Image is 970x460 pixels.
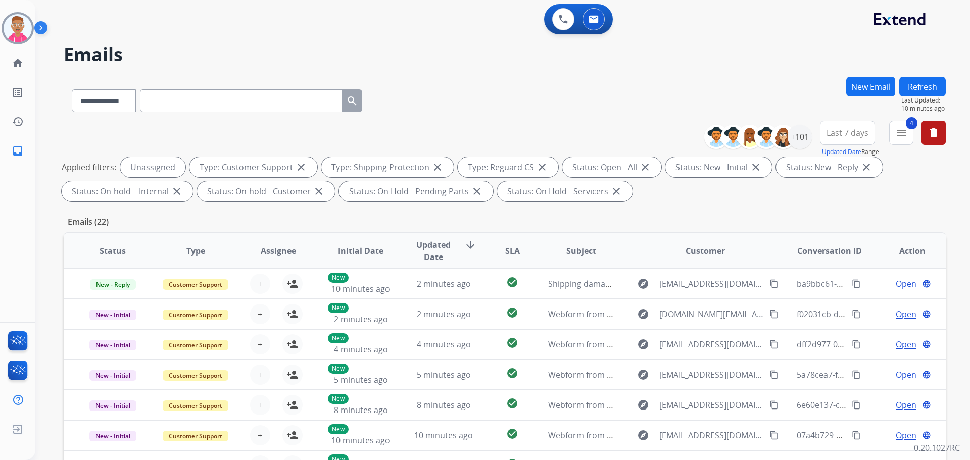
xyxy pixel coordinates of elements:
[637,308,649,320] mat-icon: explore
[100,245,126,257] span: Status
[334,344,388,355] span: 4 minutes ago
[417,399,471,411] span: 8 minutes ago
[769,340,779,349] mat-icon: content_copy
[497,181,633,201] div: Status: On Hold - Servicers
[769,310,779,319] mat-icon: content_copy
[548,369,777,380] span: Webform from [EMAIL_ADDRESS][DOMAIN_NAME] on [DATE]
[261,245,296,257] span: Assignee
[928,127,940,139] mat-icon: delete
[562,157,661,177] div: Status: Open - All
[889,121,913,145] button: 4
[89,431,136,441] span: New - Initial
[827,131,868,135] span: Last 7 days
[797,369,951,380] span: 5a78cea7-f6d1-4939-ba2e-107a2259ed19
[12,145,24,157] mat-icon: inbox
[328,303,349,313] p: New
[797,430,950,441] span: 07a4b729-709d-442c-8172-19cc7f43de8a
[4,14,32,42] img: avatar
[536,161,548,173] mat-icon: close
[506,397,518,410] mat-icon: check_circle
[896,308,916,320] span: Open
[417,369,471,380] span: 5 minutes ago
[417,309,471,320] span: 2 minutes ago
[328,333,349,343] p: New
[769,279,779,288] mat-icon: content_copy
[328,273,349,283] p: New
[471,185,483,197] mat-icon: close
[286,278,299,290] mat-icon: person_add
[769,431,779,440] mat-icon: content_copy
[163,400,228,411] span: Customer Support
[822,147,879,156] span: Range
[163,340,228,350] span: Customer Support
[610,185,622,197] mat-icon: close
[346,95,358,107] mat-icon: search
[769,400,779,410] mat-icon: content_copy
[331,435,390,446] span: 10 minutes ago
[12,86,24,98] mat-icon: list_alt
[901,105,946,113] span: 10 minutes ago
[163,370,228,381] span: Customer Support
[258,399,262,411] span: +
[163,279,228,290] span: Customer Support
[89,370,136,381] span: New - Initial
[548,399,777,411] span: Webform from [EMAIL_ADDRESS][DOMAIN_NAME] on [DATE]
[860,161,872,173] mat-icon: close
[286,338,299,350] mat-icon: person_add
[797,278,950,289] span: ba9bbc61-e5f4-43a5-ab52-48a377bc0cdf
[458,157,558,177] div: Type: Reguard CS
[637,278,649,290] mat-icon: explore
[797,339,948,350] span: dff2d977-03da-464f-9682-378902575209
[250,425,270,445] button: +
[334,374,388,385] span: 5 minutes ago
[788,125,812,149] div: +101
[852,279,861,288] mat-icon: content_copy
[189,157,317,177] div: Type: Customer Support
[922,279,931,288] mat-icon: language
[62,161,116,173] p: Applied filters:
[258,308,262,320] span: +
[922,370,931,379] mat-icon: language
[922,431,931,440] mat-icon: language
[250,365,270,385] button: +
[659,308,763,320] span: [DOMAIN_NAME][EMAIL_ADDRESS][DOMAIN_NAME]
[431,161,444,173] mat-icon: close
[922,310,931,319] mat-icon: language
[171,185,183,197] mat-icon: close
[659,399,763,411] span: [EMAIL_ADDRESS][DOMAIN_NAME]
[797,309,950,320] span: f02031cb-decb-4b89-8b9a-5228f6b24142
[197,181,335,201] div: Status: On-hold - Customer
[548,278,614,289] span: Shipping damage
[750,161,762,173] mat-icon: close
[328,364,349,374] p: New
[286,399,299,411] mat-icon: person_add
[776,157,883,177] div: Status: New - Reply
[89,340,136,350] span: New - Initial
[506,367,518,379] mat-icon: check_circle
[637,399,649,411] mat-icon: explore
[896,278,916,290] span: Open
[12,116,24,128] mat-icon: history
[686,245,725,257] span: Customer
[906,117,917,129] span: 4
[89,310,136,320] span: New - Initial
[852,310,861,319] mat-icon: content_copy
[250,395,270,415] button: +
[797,399,952,411] span: 6e60e137-cbbf-4993-91e5-000e78d3dceb
[250,274,270,294] button: +
[411,239,457,263] span: Updated Date
[797,245,862,257] span: Conversation ID
[566,245,596,257] span: Subject
[846,77,895,96] button: New Email
[286,429,299,441] mat-icon: person_add
[328,424,349,434] p: New
[163,310,228,320] span: Customer Support
[899,77,946,96] button: Refresh
[659,429,763,441] span: [EMAIL_ADDRESS][DOMAIN_NAME]
[414,430,473,441] span: 10 minutes ago
[331,283,390,294] span: 10 minutes ago
[90,279,136,290] span: New - Reply
[258,429,262,441] span: +
[334,404,388,416] span: 8 minutes ago
[505,245,520,257] span: SLA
